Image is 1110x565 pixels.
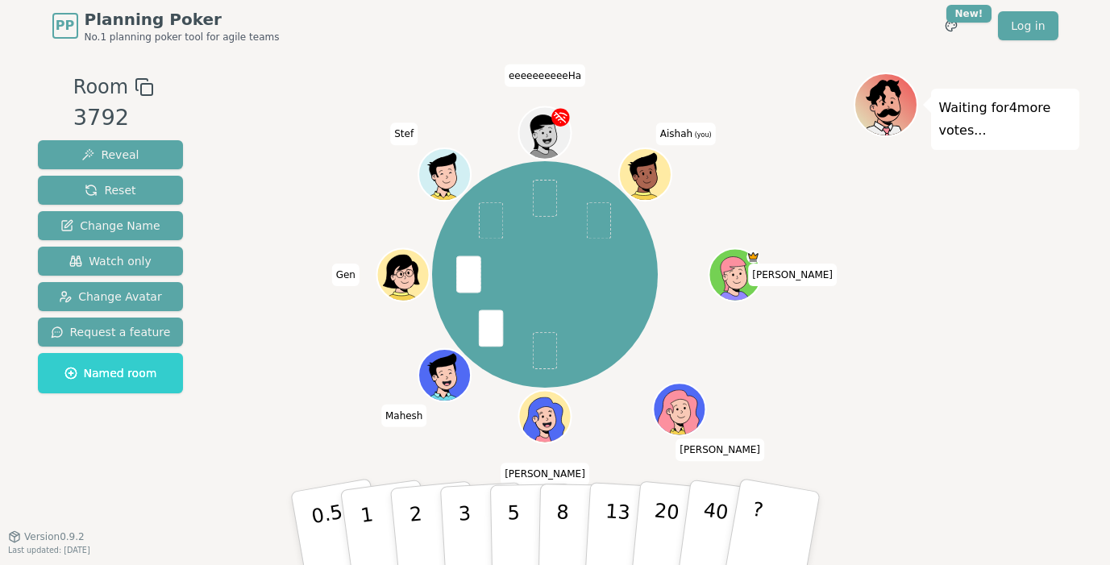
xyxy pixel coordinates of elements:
span: Named room [64,365,157,381]
button: Reveal [38,140,184,169]
span: Click to change your name [381,405,427,427]
span: Request a feature [51,324,171,340]
span: Reset [85,182,135,198]
button: Change Avatar [38,282,184,311]
span: Change Avatar [59,289,162,305]
span: Reveal [81,147,139,163]
span: (you) [692,131,712,139]
span: Version 0.9.2 [24,530,85,543]
a: Log in [998,11,1058,40]
span: Laura is the host [746,250,759,263]
div: New! [946,5,992,23]
button: Change Name [38,211,184,240]
span: Room [73,73,128,102]
span: Planning Poker [85,8,280,31]
span: Click to change your name [390,123,418,145]
a: PPPlanning PokerNo.1 planning poker tool for agile teams [52,8,280,44]
span: Change Name [60,218,160,234]
span: Click to change your name [505,64,585,87]
span: Watch only [69,253,152,269]
button: Named room [38,353,184,393]
span: Click to change your name [332,264,360,286]
span: No.1 planning poker tool for agile teams [85,31,280,44]
button: Watch only [38,247,184,276]
span: Click to change your name [501,463,589,485]
span: Last updated: [DATE] [8,546,90,555]
span: Click to change your name [748,264,837,286]
button: New! [937,11,966,40]
span: PP [56,16,74,35]
button: Request a feature [38,318,184,347]
span: Click to change your name [656,123,716,145]
button: Version0.9.2 [8,530,85,543]
div: 3792 [73,102,154,135]
button: Click to change your avatar [621,150,670,199]
p: Waiting for 4 more votes... [939,97,1071,142]
span: Click to change your name [676,438,764,461]
button: Reset [38,176,184,205]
